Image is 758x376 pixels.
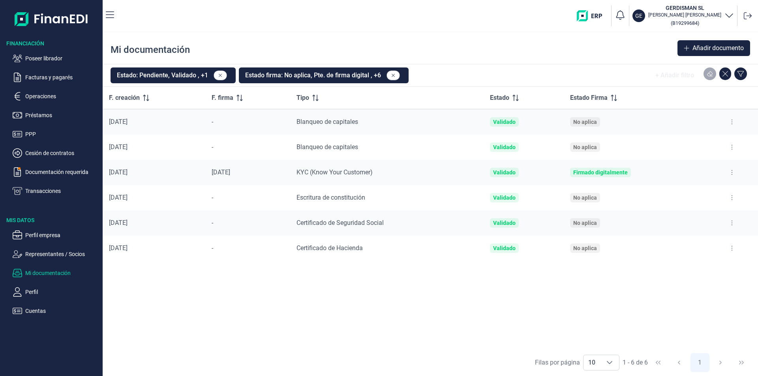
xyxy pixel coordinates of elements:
button: Perfil empresa [13,230,99,240]
button: Representantes / Socios [13,249,99,259]
div: Mi documentación [111,43,190,56]
p: Perfil empresa [25,230,99,240]
button: Transacciones [13,186,99,196]
span: F. firma [212,93,233,103]
img: Logo de aplicación [15,6,88,32]
div: No aplica [573,245,597,251]
button: Page 1 [690,353,709,372]
div: No aplica [573,195,597,201]
div: [DATE] [109,194,199,202]
div: - [212,194,284,202]
p: Préstamos [25,110,99,120]
button: Perfil [13,287,99,297]
div: - [212,244,284,252]
div: [DATE] [109,168,199,176]
div: [DATE] [109,244,199,252]
button: Añadir documento [677,40,750,56]
p: Cuentas [25,306,99,316]
span: Certificado de Hacienda [296,244,363,252]
div: - [212,219,284,227]
span: Blanqueo de capitales [296,118,358,125]
div: Choose [600,355,619,370]
button: Next Page [711,353,730,372]
div: - [212,143,284,151]
div: [DATE] [109,219,199,227]
button: PPP [13,129,99,139]
span: F. creación [109,93,140,103]
p: Documentación requerida [25,167,99,177]
span: 10 [584,355,600,370]
p: Transacciones [25,186,99,196]
p: Mi documentación [25,268,99,278]
span: Escritura de constitución [296,194,365,201]
button: GEGERDISMAN SL[PERSON_NAME] [PERSON_NAME](B19299684) [632,4,734,28]
div: - [212,118,284,126]
p: Representantes / Socios [25,249,99,259]
p: Facturas y pagarés [25,73,99,82]
div: Validado [493,169,516,176]
span: Añadir documento [692,43,744,53]
p: PPP [25,129,99,139]
button: Cesión de contratos [13,148,99,158]
div: Validado [493,195,516,201]
small: Copiar cif [671,20,699,26]
div: No aplica [573,220,597,226]
div: No aplica [573,119,597,125]
p: GE [635,12,642,20]
button: Préstamos [13,110,99,120]
button: Documentación requerida [13,167,99,177]
div: Filas por página [535,358,580,367]
span: Tipo [296,93,309,103]
div: [DATE] [109,143,199,151]
p: Operaciones [25,92,99,101]
div: [DATE] [109,118,199,126]
button: Last Page [732,353,751,372]
button: Poseer librador [13,54,99,63]
p: Perfil [25,287,99,297]
span: Estado Firma [570,93,608,103]
button: Cuentas [13,306,99,316]
button: Estado: Pendiente, Validado , +1 [111,67,236,83]
button: First Page [649,353,668,372]
div: No aplica [573,144,597,150]
p: [PERSON_NAME] [PERSON_NAME] [648,12,721,18]
span: Estado [490,93,509,103]
span: 1 - 6 de 6 [623,359,648,366]
div: Validado [493,245,516,251]
button: Operaciones [13,92,99,101]
span: KYC (Know Your Customer) [296,168,373,176]
h3: GERDISMAN SL [648,4,721,12]
button: Estado firma: No aplica, Pte. de firma digital , +6 [239,67,409,83]
div: Firmado digitalmente [573,169,628,176]
span: Blanqueo de capitales [296,143,358,151]
button: Mi documentación [13,268,99,278]
div: Validado [493,144,516,150]
button: Facturas y pagarés [13,73,99,82]
button: Previous Page [670,353,689,372]
div: Validado [493,119,516,125]
span: Certificado de Seguridad Social [296,219,384,226]
div: Validado [493,220,516,226]
img: erp [577,10,608,21]
div: [DATE] [212,168,284,176]
p: Cesión de contratos [25,148,99,158]
p: Poseer librador [25,54,99,63]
